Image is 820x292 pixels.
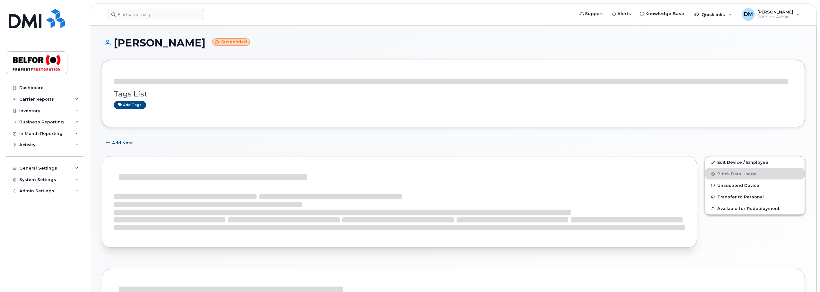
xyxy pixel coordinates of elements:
h3: Tags List [114,90,793,98]
span: Add Note [112,140,133,146]
button: Available for Redeployment [705,203,805,214]
h1: [PERSON_NAME] [102,37,805,48]
button: Add Note [102,137,138,148]
small: Suspended [212,38,250,46]
a: Edit Device / Employee [705,156,805,168]
span: Available for Redeployment [717,206,780,211]
button: Unsuspend Device [705,179,805,191]
a: Add tags [114,101,146,109]
button: Block Data Usage [705,168,805,179]
button: Transfer to Personal [705,191,805,203]
span: Unsuspend Device [717,183,759,188]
